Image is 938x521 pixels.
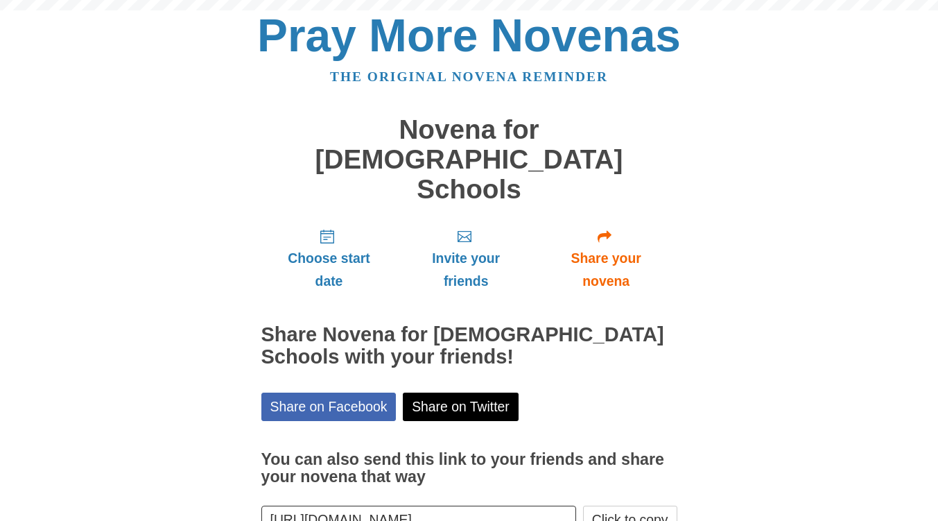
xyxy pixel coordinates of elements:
[261,393,397,421] a: Share on Facebook
[275,247,383,293] span: Choose start date
[261,218,397,300] a: Choose start date
[549,247,663,293] span: Share your novena
[261,451,677,486] h3: You can also send this link to your friends and share your novena that way
[261,115,677,204] h1: Novena for [DEMOGRAPHIC_DATA] Schools
[403,393,519,421] a: Share on Twitter
[330,69,608,84] a: The original novena reminder
[397,218,535,300] a: Invite your friends
[257,10,681,61] a: Pray More Novenas
[261,324,677,368] h2: Share Novena for [DEMOGRAPHIC_DATA] Schools with your friends!
[410,247,521,293] span: Invite your friends
[535,218,677,300] a: Share your novena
